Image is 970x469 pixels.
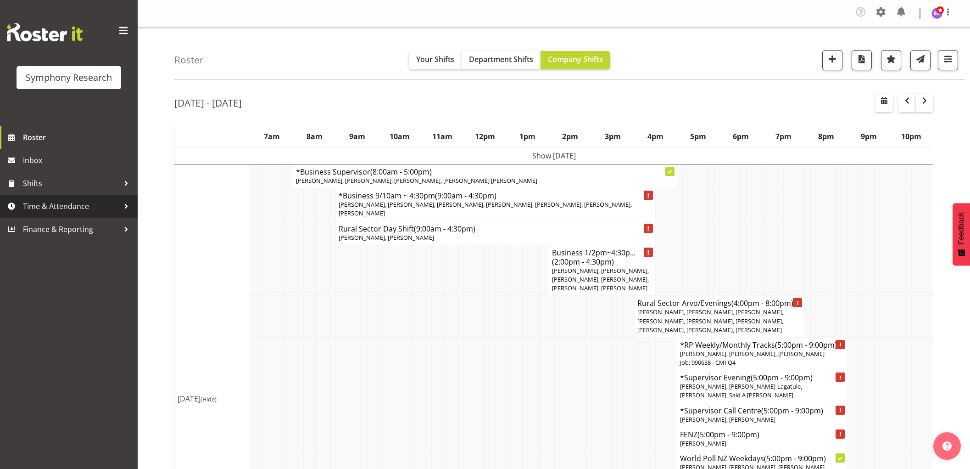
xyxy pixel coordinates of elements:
h4: *RP Weekly/Monthly Tracks [680,340,845,350]
h4: *Business 9/10am ~ 4:30pm [339,191,652,200]
button: Highlight an important date within the roster. [881,50,901,70]
span: Roster [23,130,133,144]
img: bhavik-kanna1260.jpg [931,8,942,19]
span: (5:00pm - 9:00pm) [775,340,837,350]
span: [PERSON_NAME], [PERSON_NAME], [PERSON_NAME], [PERSON_NAME], [PERSON_NAME], [PERSON_NAME], [PERSON... [637,308,783,333]
span: Department Shifts [469,54,533,64]
button: Feedback - Show survey [953,203,970,266]
img: help-xxl-2.png [942,441,952,451]
span: (9:00am - 4:30pm) [414,224,475,234]
button: Select a specific date within the roster. [875,94,893,112]
p: Job: 990638 - CMI Q4 [680,358,845,367]
th: 2pm [549,126,591,147]
th: 9pm [847,126,890,147]
h4: World Poll NZ Weekdays [680,454,845,463]
h4: Roster [174,55,204,65]
h4: *Supervisor Call Centre [680,406,845,415]
h4: FENZ [680,430,845,439]
span: (5:00pm - 9:00pm) [764,453,826,463]
button: Department Shifts [462,51,541,69]
h4: *Business Supervisor [296,167,674,176]
th: 11am [421,126,464,147]
h4: Business 1/2pm~4:30p... [552,248,652,266]
button: Filter Shifts [938,50,958,70]
th: 12pm [463,126,506,147]
span: (4:00pm - 8:00pm) [731,298,793,308]
span: [PERSON_NAME] [680,439,726,447]
span: (Hide) [201,395,217,403]
span: Your Shifts [416,54,454,64]
img: Rosterit website logo [7,23,83,41]
span: [PERSON_NAME], [PERSON_NAME], [PERSON_NAME] [680,350,825,358]
th: 7am [251,126,293,147]
span: Time & Attendance [23,199,119,213]
th: 5pm [677,126,719,147]
span: [PERSON_NAME], [PERSON_NAME] [339,233,434,242]
th: 4pm [634,126,677,147]
span: Company Shifts [548,54,603,64]
th: 1pm [506,126,549,147]
span: (5:00pm - 9:00pm) [761,406,823,416]
th: 10am [379,126,421,147]
th: 8am [293,126,336,147]
span: Shifts [23,176,119,190]
h2: [DATE] - [DATE] [174,97,242,109]
span: Finance & Reporting [23,222,119,236]
button: Add a new shift [822,50,842,70]
th: 6pm [719,126,762,147]
span: [PERSON_NAME], [PERSON_NAME]-Lagatule, [PERSON_NAME], Said A [PERSON_NAME] [680,382,802,399]
h4: Rural Sector Arvo/Evenings [637,299,802,308]
span: (5:00pm - 9:00pm) [697,429,759,440]
span: Feedback [957,212,965,244]
th: 9am [336,126,379,147]
button: Your Shifts [409,51,462,69]
h4: *Supervisor Evening [680,373,845,382]
span: [PERSON_NAME], [PERSON_NAME], [PERSON_NAME], [PERSON_NAME] [PERSON_NAME] [296,176,537,185]
th: 3pm [591,126,634,147]
span: [PERSON_NAME], [PERSON_NAME] [680,415,775,424]
button: Send a list of all shifts for the selected filtered period to all rostered employees. [910,50,931,70]
span: [PERSON_NAME], [PERSON_NAME], [PERSON_NAME], [PERSON_NAME], [PERSON_NAME], [PERSON_NAME] [552,266,649,292]
span: (2:00pm - 4:30pm) [552,257,614,267]
div: Symphony Research [26,71,112,85]
th: 7pm [762,126,805,147]
th: 8pm [805,126,847,147]
td: Show [DATE] [175,147,933,164]
span: [PERSON_NAME], [PERSON_NAME], [PERSON_NAME], [PERSON_NAME], [PERSON_NAME], [PERSON_NAME], [PERSON... [339,200,632,217]
span: (8:00am - 5:00pm) [370,167,432,177]
h4: Rural Sector Day Shift [339,224,652,233]
span: (5:00pm - 9:00pm) [751,373,813,383]
button: Download a PDF of the roster according to the set date range. [852,50,872,70]
th: 10pm [890,126,933,147]
span: (9:00am - 4:30pm) [435,191,496,201]
span: Inbox [23,153,133,167]
button: Company Shifts [541,51,610,69]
